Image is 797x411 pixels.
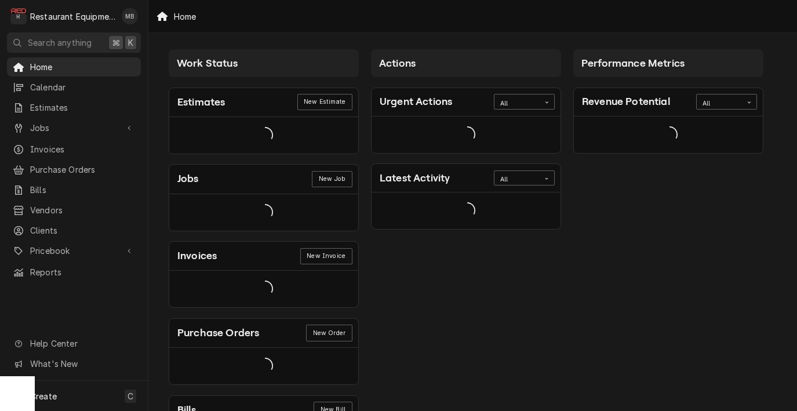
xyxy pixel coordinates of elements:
[257,277,273,301] span: Loading...
[30,266,135,278] span: Reports
[122,8,138,24] div: MB
[30,391,57,401] span: Create
[372,117,561,153] div: Card Data
[7,263,141,282] a: Reports
[380,94,452,110] div: Card Title
[30,184,135,196] span: Bills
[30,10,115,23] div: Restaurant Equipment Diagnostics
[574,117,763,153] div: Card Data
[7,118,141,137] a: Go to Jobs
[7,334,141,353] a: Go to Help Center
[30,81,135,93] span: Calendar
[7,241,141,260] a: Go to Pricebook
[122,8,138,24] div: Matthew Brunty's Avatar
[257,354,273,379] span: Loading...
[459,199,475,223] span: Loading...
[297,94,352,110] div: Card Link Button
[574,88,763,117] div: Card Header
[500,175,534,184] div: All
[30,163,135,176] span: Purchase Orders
[380,170,450,186] div: Card Title
[177,325,259,341] div: Card Title
[371,77,561,230] div: Card Column Content
[7,180,141,199] a: Bills
[30,61,135,73] span: Home
[581,57,685,69] span: Performance Metrics
[573,77,763,199] div: Card Column Content
[379,57,416,69] span: Actions
[312,171,352,187] div: Card Link Button
[306,325,352,341] a: New Order
[169,319,358,348] div: Card Header
[371,88,561,154] div: Card: Urgent Actions
[500,99,534,108] div: All
[7,221,141,240] a: Clients
[372,88,561,117] div: Card Header
[169,49,359,77] div: Card Column Header
[573,49,763,77] div: Card Column Header
[177,171,199,187] div: Card Title
[128,390,133,402] span: C
[169,88,359,154] div: Card: Estimates
[10,8,27,24] div: R
[312,171,352,187] a: New Job
[30,101,135,114] span: Estimates
[459,122,475,147] span: Loading...
[7,140,141,159] a: Invoices
[169,164,359,231] div: Card: Jobs
[7,57,141,77] a: Home
[372,192,561,229] div: Card Data
[7,78,141,97] a: Calendar
[169,165,358,194] div: Card Header
[169,348,358,384] div: Card Data
[7,354,141,373] a: Go to What's New
[300,248,352,264] div: Card Link Button
[573,88,763,154] div: Card: Revenue Potential
[169,194,358,231] div: Card Data
[703,99,736,108] div: All
[30,245,118,257] span: Pricebook
[169,242,358,271] div: Card Header
[257,123,273,147] span: Loading...
[169,318,359,385] div: Card: Purchase Orders
[177,94,225,110] div: Card Title
[177,248,217,264] div: Card Title
[112,37,120,49] span: ⌘
[371,49,561,77] div: Card Column Header
[306,325,352,341] div: Card Link Button
[7,32,141,53] button: Search anything⌘K
[30,204,135,216] span: Vendors
[7,201,141,220] a: Vendors
[177,57,238,69] span: Work Status
[494,170,555,186] div: Card Data Filter Control
[169,241,359,308] div: Card: Invoices
[30,122,118,134] span: Jobs
[494,94,555,109] div: Card Data Filter Control
[371,163,561,230] div: Card: Latest Activity
[28,37,92,49] span: Search anything
[169,88,358,117] div: Card Header
[582,94,670,110] div: Card Title
[10,8,27,24] div: Restaurant Equipment Diagnostics's Avatar
[128,37,133,49] span: K
[169,117,358,154] div: Card Data
[257,200,273,224] span: Loading...
[661,122,678,147] span: Loading...
[297,94,352,110] a: New Estimate
[300,248,352,264] a: New Invoice
[696,94,757,109] div: Card Data Filter Control
[30,224,135,237] span: Clients
[30,337,134,350] span: Help Center
[7,160,141,179] a: Purchase Orders
[30,358,134,370] span: What's New
[372,164,561,192] div: Card Header
[30,143,135,155] span: Invoices
[7,98,141,117] a: Estimates
[169,271,358,307] div: Card Data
